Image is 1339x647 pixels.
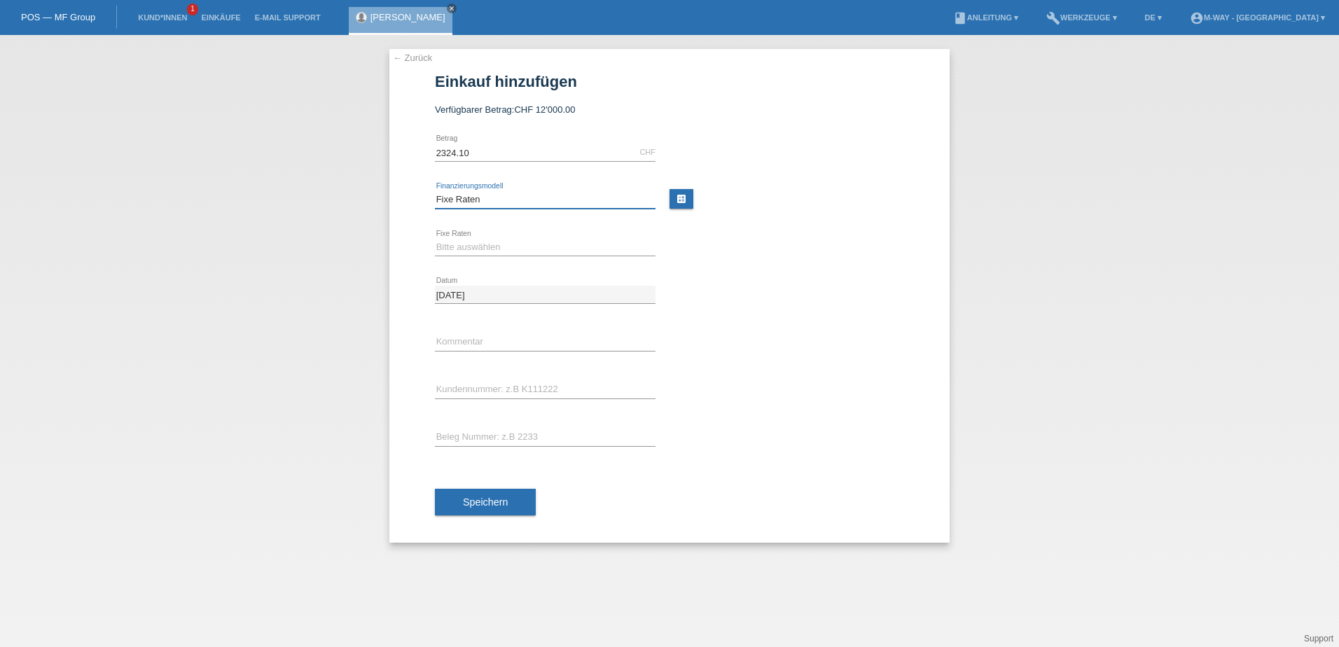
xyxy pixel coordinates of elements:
a: Einkäufe [194,13,247,22]
div: Verfügbarer Betrag: [435,104,904,115]
a: [PERSON_NAME] [370,12,445,22]
a: DE ▾ [1138,13,1169,22]
i: build [1046,11,1060,25]
button: Speichern [435,489,536,515]
span: Speichern [463,496,508,508]
span: 1 [187,4,198,15]
span: CHF 12'000.00 [514,104,575,115]
a: calculate [669,189,693,209]
a: account_circlem-way - [GEOGRAPHIC_DATA] ▾ [1183,13,1332,22]
i: book [953,11,967,25]
i: calculate [676,193,687,204]
a: buildWerkzeuge ▾ [1039,13,1124,22]
a: Kund*innen [131,13,194,22]
a: E-Mail Support [248,13,328,22]
div: CHF [639,148,655,156]
a: bookAnleitung ▾ [946,13,1025,22]
h1: Einkauf hinzufügen [435,73,904,90]
a: close [447,4,457,13]
i: close [448,5,455,12]
a: ← Zurück [393,53,432,63]
a: POS — MF Group [21,12,95,22]
i: account_circle [1190,11,1204,25]
a: Support [1304,634,1333,643]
